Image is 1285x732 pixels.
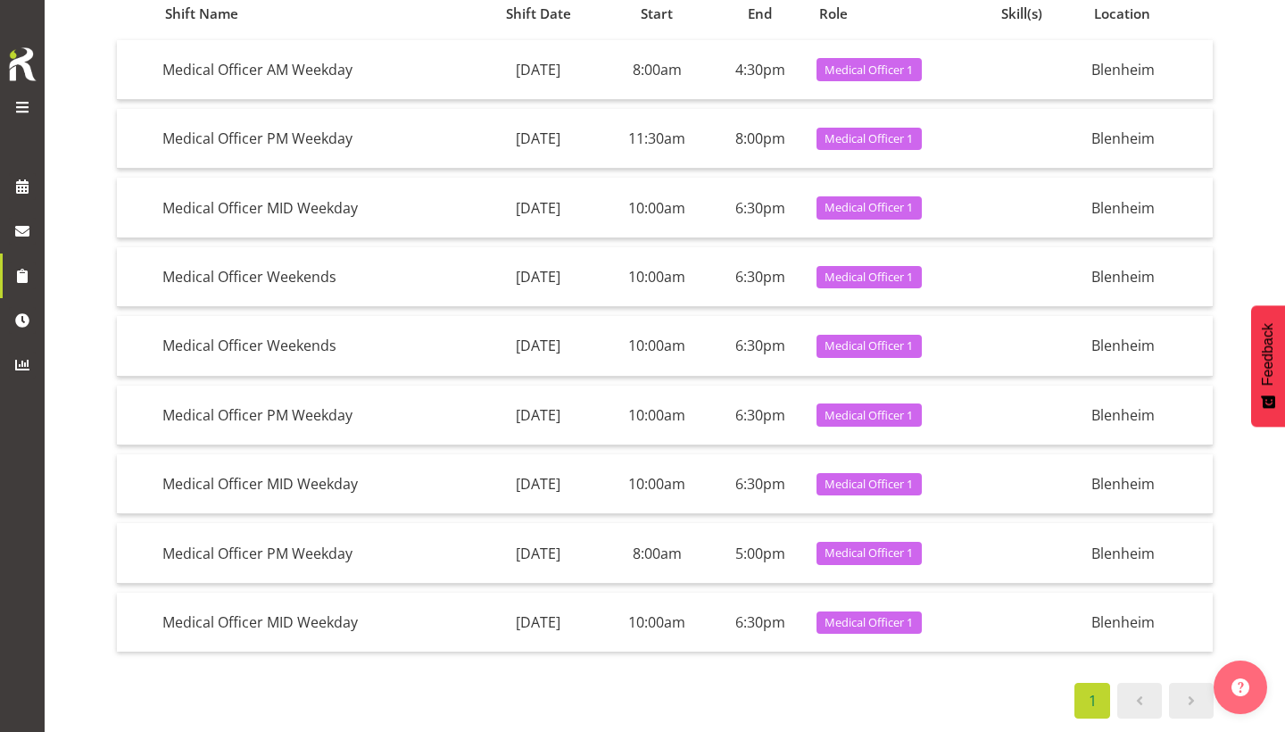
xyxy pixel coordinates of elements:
[473,109,602,169] td: [DATE]
[711,316,808,376] td: 6:30pm
[155,40,474,100] td: Medical Officer AM Weekday
[473,316,602,376] td: [DATE]
[825,269,913,286] span: Medical Officer 1
[1084,178,1213,237] td: Blenheim
[825,614,913,631] span: Medical Officer 1
[603,40,711,100] td: 8:00am
[4,45,40,84] img: Rosterit icon logo
[155,454,474,514] td: Medical Officer MID Weekday
[1094,4,1150,24] span: Location
[603,178,711,237] td: 10:00am
[603,523,711,583] td: 8:00am
[711,593,808,652] td: 6:30pm
[155,593,474,652] td: Medical Officer MID Weekday
[603,454,711,514] td: 10:00am
[1084,40,1213,100] td: Blenheim
[825,407,913,424] span: Medical Officer 1
[155,523,474,583] td: Medical Officer PM Weekday
[825,545,913,561] span: Medical Officer 1
[711,386,808,445] td: 6:30pm
[711,178,808,237] td: 6:30pm
[711,247,808,307] td: 6:30pm
[155,247,474,307] td: Medical Officer Weekends
[1084,247,1213,307] td: Blenheim
[641,4,673,24] span: Start
[506,4,571,24] span: Shift Date
[1084,523,1213,583] td: Blenheim
[473,593,602,652] td: [DATE]
[1001,4,1042,24] span: Skill(s)
[1251,305,1285,427] button: Feedback - Show survey
[603,593,711,652] td: 10:00am
[473,386,602,445] td: [DATE]
[603,247,711,307] td: 10:00am
[825,476,913,493] span: Medical Officer 1
[603,386,711,445] td: 10:00am
[1084,386,1213,445] td: Blenheim
[1084,593,1213,652] td: Blenheim
[825,199,913,216] span: Medical Officer 1
[711,454,808,514] td: 6:30pm
[155,386,474,445] td: Medical Officer PM Weekday
[155,316,474,376] td: Medical Officer Weekends
[1084,454,1213,514] td: Blenheim
[473,247,602,307] td: [DATE]
[473,454,602,514] td: [DATE]
[819,4,848,24] span: Role
[473,40,602,100] td: [DATE]
[1084,109,1213,169] td: Blenheim
[1231,678,1249,696] img: help-xxl-2.png
[603,109,711,169] td: 11:30am
[165,4,238,24] span: Shift Name
[155,178,474,237] td: Medical Officer MID Weekday
[473,523,602,583] td: [DATE]
[473,178,602,237] td: [DATE]
[711,109,808,169] td: 8:00pm
[711,40,808,100] td: 4:30pm
[825,62,913,79] span: Medical Officer 1
[1260,323,1276,386] span: Feedback
[603,316,711,376] td: 10:00am
[1084,316,1213,376] td: Blenheim
[825,130,913,147] span: Medical Officer 1
[748,4,772,24] span: End
[155,109,474,169] td: Medical Officer PM Weekday
[825,337,913,354] span: Medical Officer 1
[711,523,808,583] td: 5:00pm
